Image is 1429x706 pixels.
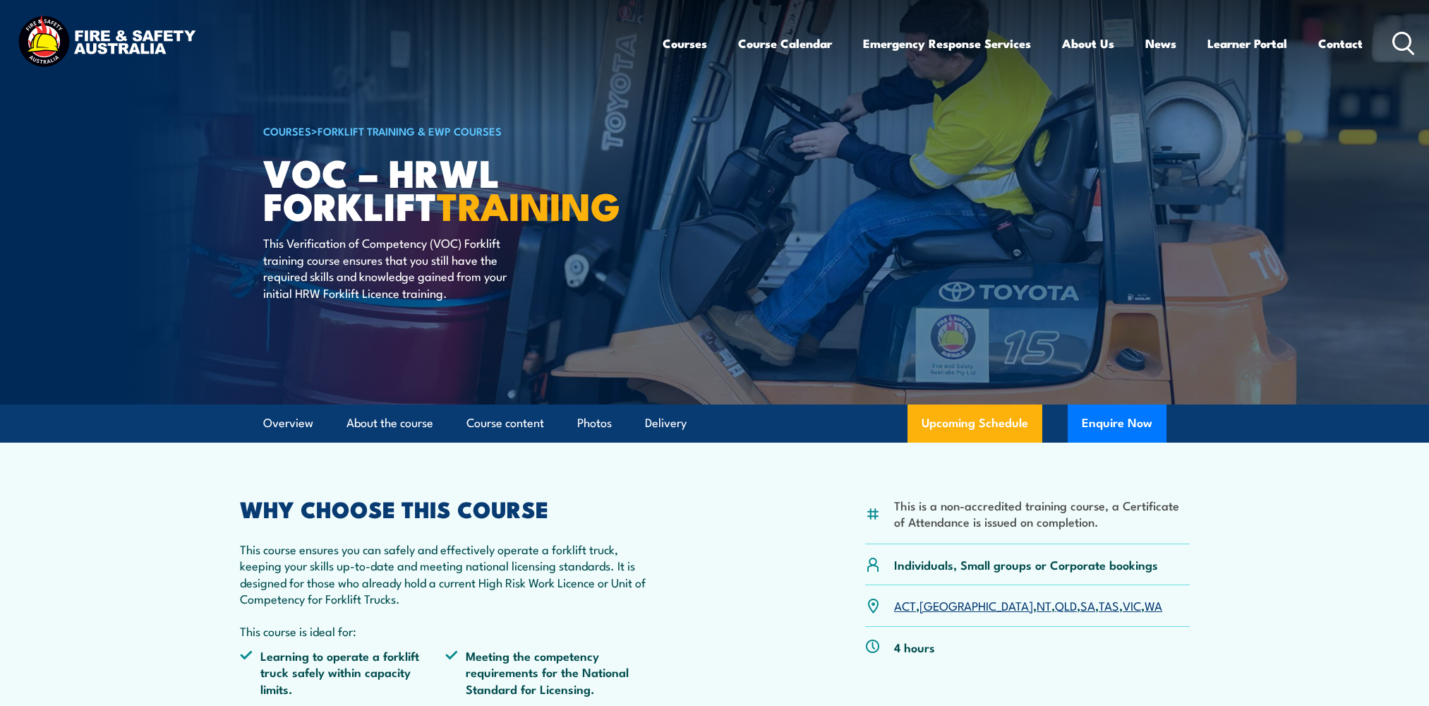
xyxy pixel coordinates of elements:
[466,405,544,442] a: Course content
[445,647,651,697] li: Meeting the competency requirements for the National Standard for Licensing.
[1145,25,1176,62] a: News
[1318,25,1363,62] a: Contact
[894,597,916,614] a: ACT
[263,122,612,139] h6: >
[919,597,1033,614] a: [GEOGRAPHIC_DATA]
[240,498,652,518] h2: WHY CHOOSE THIS COURSE
[263,405,313,442] a: Overview
[908,405,1042,443] a: Upcoming Schedule
[346,405,433,442] a: About the course
[1062,25,1114,62] a: About Us
[263,123,311,138] a: COURSES
[863,25,1031,62] a: Emergency Response Services
[894,597,1162,614] p: , , , , , , ,
[1145,597,1162,614] a: WA
[1099,597,1119,614] a: TAS
[1037,597,1051,614] a: NT
[1068,405,1166,443] button: Enquire Now
[240,647,446,697] li: Learning to operate a forklift truck safely within capacity limits.
[894,497,1190,530] li: This is a non-accredited training course, a Certificate of Attendance is issued on completion.
[263,155,612,221] h1: VOC – HRWL Forklift
[577,405,612,442] a: Photos
[1123,597,1141,614] a: VIC
[318,123,502,138] a: Forklift Training & EWP Courses
[1080,597,1095,614] a: SA
[437,175,620,234] strong: TRAINING
[240,541,652,607] p: This course ensures you can safely and effectively operate a forklift truck, keeping your skills ...
[663,25,707,62] a: Courses
[1207,25,1287,62] a: Learner Portal
[894,639,935,655] p: 4 hours
[894,556,1158,573] p: Individuals, Small groups or Corporate bookings
[240,623,652,639] p: This course is ideal for:
[645,405,687,442] a: Delivery
[738,25,832,62] a: Course Calendar
[263,234,521,301] p: This Verification of Competency (VOC) Forklift training course ensures that you still have the re...
[1055,597,1077,614] a: QLD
